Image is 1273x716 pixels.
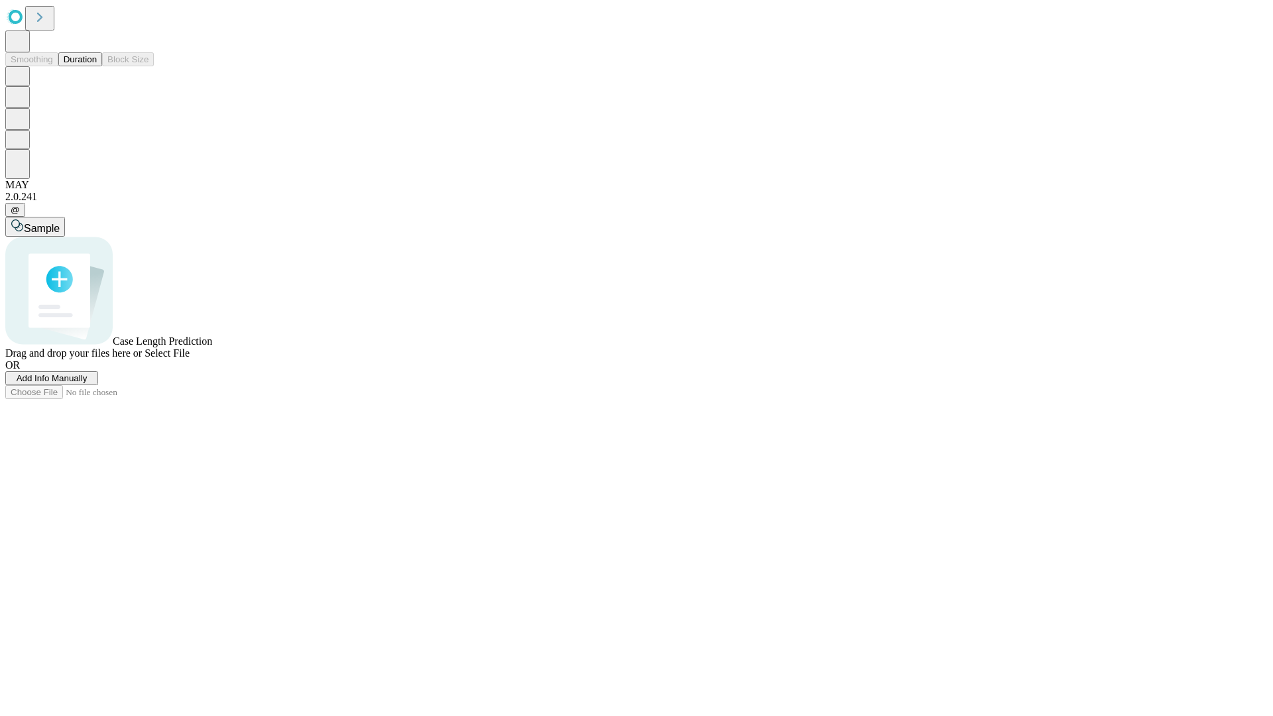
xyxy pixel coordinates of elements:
[102,52,154,66] button: Block Size
[24,223,60,234] span: Sample
[5,191,1268,203] div: 2.0.241
[5,371,98,385] button: Add Info Manually
[5,203,25,217] button: @
[145,347,190,359] span: Select File
[5,217,65,237] button: Sample
[5,347,142,359] span: Drag and drop your files here or
[5,359,20,371] span: OR
[113,335,212,347] span: Case Length Prediction
[5,52,58,66] button: Smoothing
[11,205,20,215] span: @
[5,179,1268,191] div: MAY
[17,373,88,383] span: Add Info Manually
[58,52,102,66] button: Duration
